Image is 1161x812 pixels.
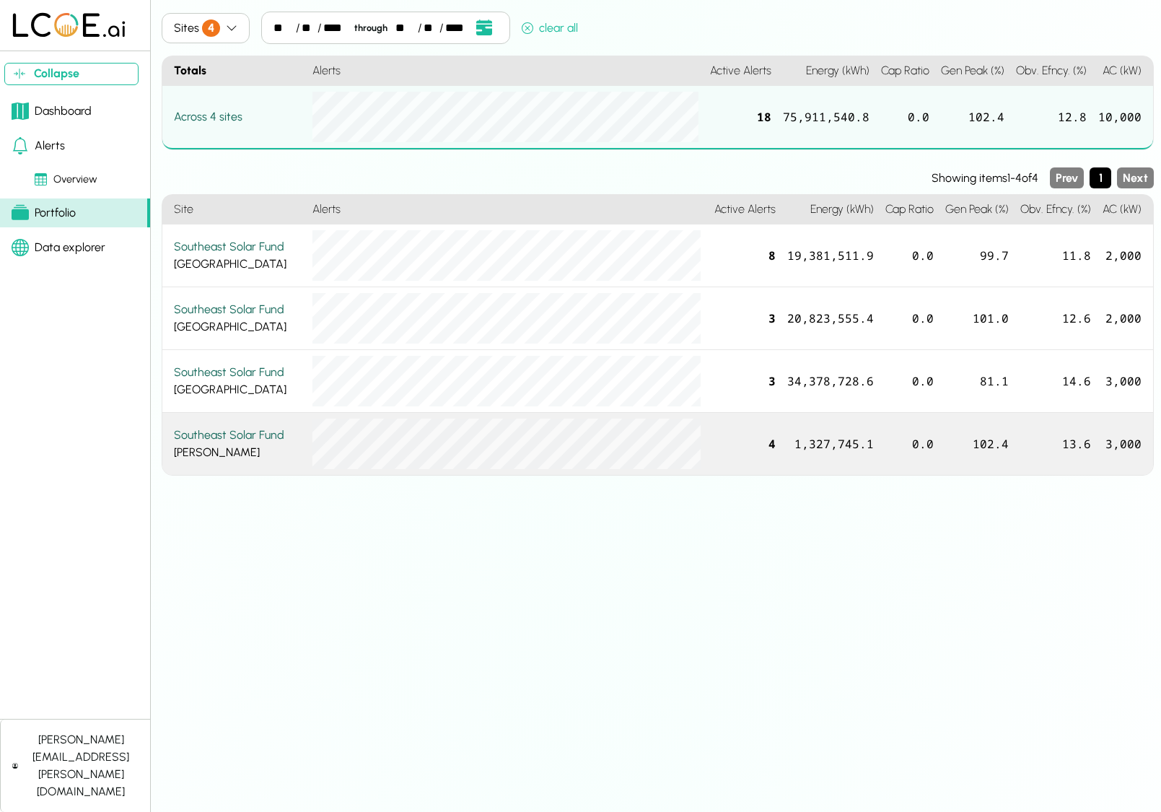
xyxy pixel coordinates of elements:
div: 20,823,555.4 [781,287,880,350]
div: Overview [35,172,97,188]
div: [GEOGRAPHIC_DATA] [174,301,301,336]
button: Page 1 [1090,167,1111,188]
h4: Gen Peak (%) [935,56,1010,86]
h4: Alerts [307,195,709,224]
button: Open date picker [470,18,498,38]
div: 3 [709,287,781,350]
div: Dashboard [12,102,92,120]
div: [PERSON_NAME][EMAIL_ADDRESS][PERSON_NAME][DOMAIN_NAME] [24,731,139,800]
div: 3 [709,350,781,413]
h4: Gen Peak (%) [939,195,1015,224]
div: Southeast Solar Fund [174,238,301,256]
h4: Cap Ratio [880,195,939,224]
button: Previous [1050,167,1084,188]
div: Alerts [12,137,65,154]
div: Southeast Solar Fund [174,364,301,381]
div: / [296,19,300,37]
div: day, [302,19,315,37]
div: 12.8 [1010,86,1092,149]
div: 13.6 [1015,413,1097,475]
h4: Obv. Efncy. (%) [1010,56,1092,86]
div: 81.1 [939,350,1015,413]
div: 102.4 [935,86,1010,149]
span: 4 [202,19,220,37]
h4: Alerts [307,56,704,86]
h4: Totals [162,56,307,86]
div: month, [273,19,294,37]
div: 3,000 [1097,350,1153,413]
div: [GEOGRAPHIC_DATA] [174,238,301,273]
div: / [317,19,322,37]
div: 11.8 [1015,224,1097,287]
h4: Active Alerts [704,56,777,86]
div: 2,000 [1097,287,1153,350]
div: clear all [522,19,578,37]
div: year, [445,19,469,37]
div: 3,000 [1097,413,1153,475]
div: / [418,19,422,37]
div: 1,327,745.1 [781,413,880,475]
div: 2,000 [1097,224,1153,287]
div: through [349,21,393,35]
div: 0.0 [880,350,939,413]
div: 0.0 [880,224,939,287]
h4: Cap Ratio [875,56,935,86]
div: Showing items 1 - 4 of 4 [162,170,1038,187]
h4: Obv. Efncy. (%) [1015,195,1097,224]
button: Collapse [4,63,139,85]
button: Next [1117,167,1154,188]
div: 12.6 [1015,287,1097,350]
div: 101.0 [939,287,1015,350]
div: year, [323,19,347,37]
div: Southeast Solar Fund [174,301,301,318]
h4: AC (kW) [1097,195,1153,224]
h4: Active Alerts [709,195,781,224]
div: 75,911,540.8 [777,86,875,149]
div: 99.7 [939,224,1015,287]
div: 0.0 [880,413,939,475]
div: [PERSON_NAME] [174,427,301,461]
div: 10,000 [1092,86,1153,149]
h4: Site [162,195,307,224]
h4: Energy (kWh) [781,195,880,224]
div: Data explorer [12,239,105,256]
div: Across 4 sites [174,108,301,126]
div: 102.4 [939,413,1015,475]
div: 18 [704,86,777,149]
div: Portfolio [12,204,76,222]
div: 19,381,511.9 [781,224,880,287]
div: month, [395,19,416,37]
div: 14.6 [1015,350,1097,413]
div: 34,378,728.6 [781,350,880,413]
div: Southeast Solar Fund [174,427,301,444]
h4: Energy (kWh) [777,56,875,86]
div: 0.0 [880,287,939,350]
div: / [439,19,444,37]
div: 4 [709,413,781,475]
button: clear all [516,17,584,44]
div: day, [424,19,437,37]
h4: AC (kW) [1092,56,1153,86]
div: Sites [174,19,220,37]
div: 8 [709,224,781,287]
div: 0.0 [875,86,935,149]
div: [GEOGRAPHIC_DATA] [174,364,301,398]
